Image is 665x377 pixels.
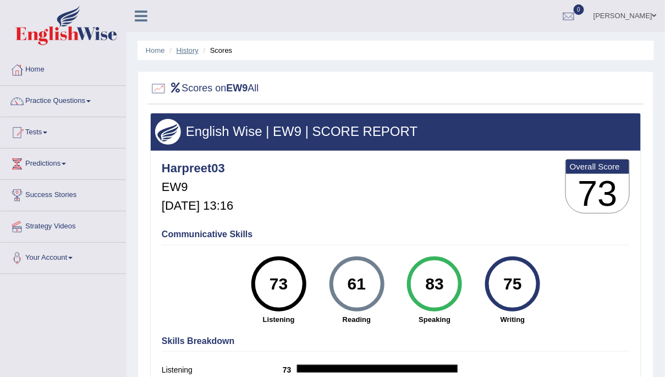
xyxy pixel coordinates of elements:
[574,4,585,15] span: 0
[259,261,299,307] div: 73
[227,83,248,94] b: EW9
[201,45,233,56] li: Scores
[1,54,126,82] a: Home
[146,46,165,54] a: Home
[177,46,199,54] a: History
[162,336,630,346] h4: Skills Breakdown
[337,261,377,307] div: 61
[150,80,259,97] h2: Scores on All
[1,117,126,145] a: Tests
[162,162,233,175] h4: Harpreet03
[1,180,126,207] a: Success Stories
[479,314,546,325] strong: Writing
[162,181,233,194] h5: EW9
[162,230,630,239] h4: Communicative Skills
[162,364,283,376] label: Listening
[1,149,126,176] a: Predictions
[162,199,233,212] h5: [DATE] 13:16
[283,365,297,374] b: 73
[1,211,126,239] a: Strategy Videos
[566,174,629,214] h3: 73
[323,314,391,325] strong: Reading
[1,243,126,270] a: Your Account
[245,314,312,325] strong: Listening
[155,119,181,145] img: wings.png
[155,124,636,139] h3: English Wise | EW9 | SCORE REPORT
[401,314,468,325] strong: Speaking
[493,261,533,307] div: 75
[415,261,455,307] div: 83
[1,86,126,113] a: Practice Questions
[570,162,625,171] b: Overall Score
